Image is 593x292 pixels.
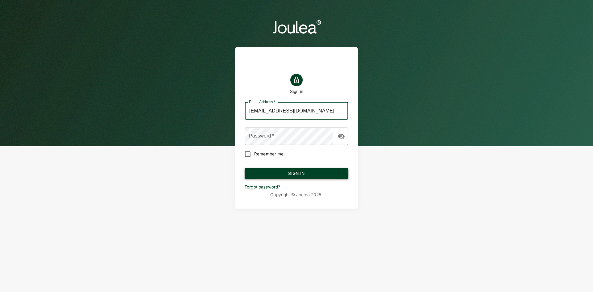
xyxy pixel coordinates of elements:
p: Copyright © Joulea 2025 . [245,192,348,198]
button: Sign In [245,168,348,179]
img: logo [272,19,321,35]
span: Remember me [254,151,284,157]
label: Email Address [249,99,275,104]
h1: Sign in [290,89,303,94]
a: Forgot password? [245,184,280,189]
